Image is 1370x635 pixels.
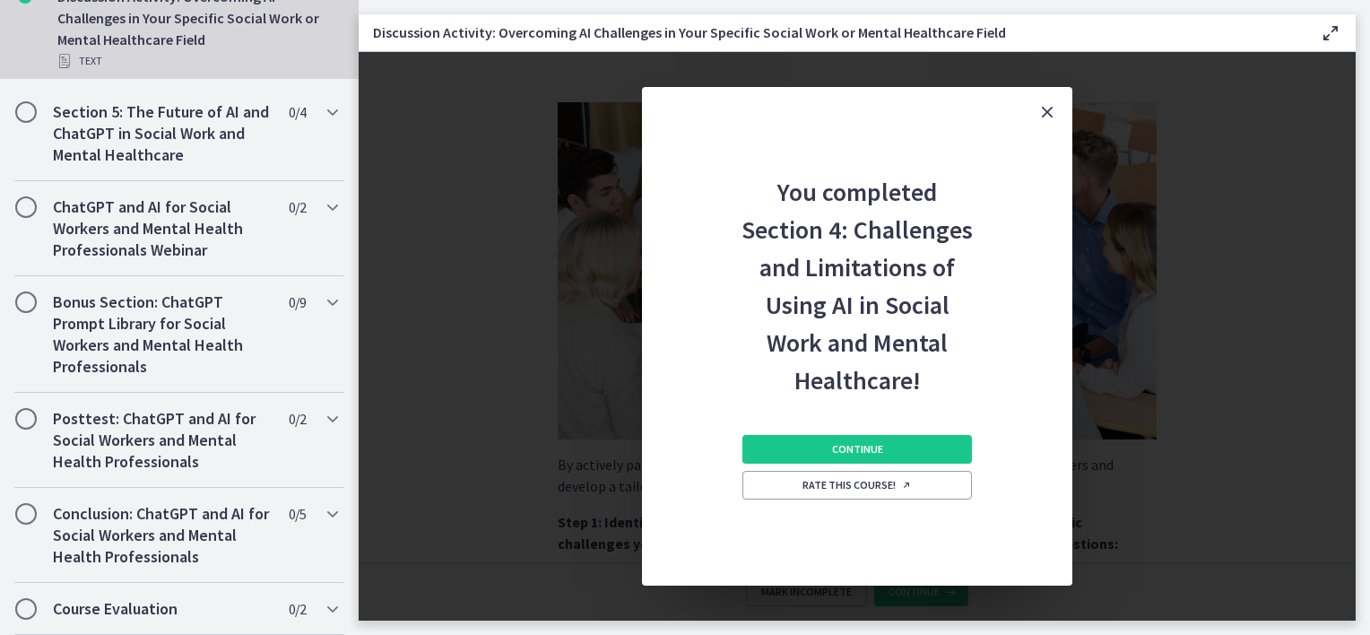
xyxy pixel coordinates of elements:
[53,598,272,620] h2: Course Evaluation
[742,471,972,500] a: Rate this course! Opens in a new window
[53,291,272,378] h2: Bonus Section: ChatGPT Prompt Library for Social Workers and Mental Health Professionals
[53,503,272,568] h2: Conclusion: ChatGPT and AI for Social Workers and Mental Health Professionals
[289,598,306,620] span: 0 / 2
[289,503,306,525] span: 0 / 5
[742,435,972,464] button: Continue
[53,101,272,166] h2: Section 5: The Future of AI and ChatGPT in Social Work and Mental Healthcare
[289,101,306,123] span: 0 / 4
[901,480,912,491] i: Opens in a new window
[1022,87,1072,137] button: Close
[53,196,272,261] h2: ChatGPT and AI for Social Workers and Mental Health Professionals Webinar
[739,137,975,399] h2: You completed Section 4: Challenges and Limitations of Using AI in Social Work and Mental Healthc...
[832,442,883,457] span: Continue
[802,478,912,492] span: Rate this course!
[373,22,1291,43] h3: Discussion Activity: Overcoming AI Challenges in Your Specific Social Work or Mental Healthcare F...
[289,408,306,430] span: 0 / 2
[289,291,306,313] span: 0 / 9
[289,196,306,218] span: 0 / 2
[53,408,272,473] h2: Posttest: ChatGPT and AI for Social Workers and Mental Health Professionals
[57,50,337,72] div: Text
